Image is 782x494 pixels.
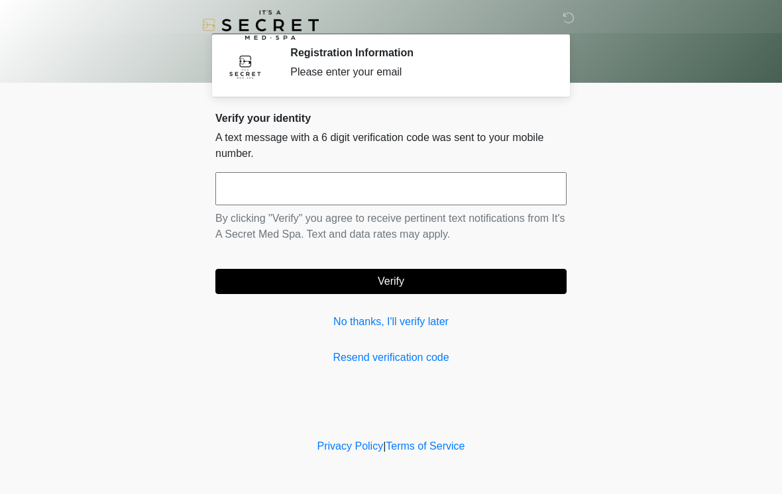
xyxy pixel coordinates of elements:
p: By clicking "Verify" you agree to receive pertinent text notifications from It's A Secret Med Spa... [215,211,567,242]
img: Agent Avatar [225,46,265,86]
a: No thanks, I'll verify later [215,314,567,330]
h2: Registration Information [290,46,547,59]
h2: Verify your identity [215,112,567,124]
button: Verify [215,269,567,294]
img: It's A Secret Med Spa Logo [202,10,319,40]
a: Resend verification code [215,350,567,366]
a: Terms of Service [386,440,465,452]
a: | [383,440,386,452]
p: A text message with a 6 digit verification code was sent to your mobile number. [215,130,567,162]
div: Please enter your email [290,64,547,80]
a: Privacy Policy [317,440,384,452]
